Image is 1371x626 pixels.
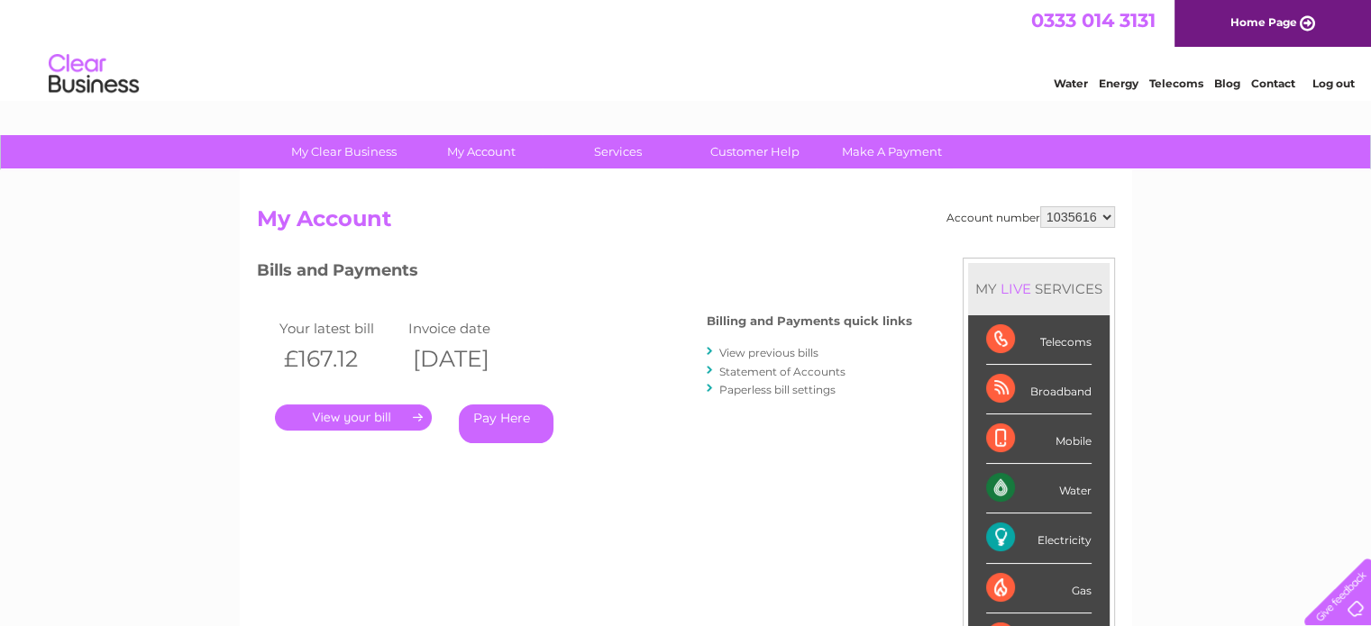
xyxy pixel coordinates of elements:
th: [DATE] [404,340,534,377]
td: Invoice date [404,316,534,340]
a: Statement of Accounts [719,365,845,378]
h4: Billing and Payments quick links [707,314,912,328]
a: My Clear Business [270,135,418,168]
div: Clear Business is a trading name of Verastar Limited (registered in [GEOGRAPHIC_DATA] No. 3667643... [260,10,1112,87]
a: Pay Here [459,404,553,443]
a: Customer Help [681,135,829,168]
div: Water [986,464,1092,513]
a: Make A Payment [818,135,966,168]
td: Your latest bill [275,316,405,340]
div: Electricity [986,513,1092,563]
div: MY SERVICES [968,263,1110,314]
a: . [275,404,432,431]
div: Gas [986,564,1092,613]
a: 0333 014 3131 [1031,9,1156,32]
a: Telecoms [1149,77,1203,90]
a: Paperless bill settings [719,383,836,396]
a: My Account [407,135,555,168]
a: Contact [1251,77,1295,90]
h2: My Account [257,206,1115,240]
a: Services [544,135,692,168]
div: Broadband [986,365,1092,414]
div: Mobile [986,414,1092,464]
a: Water [1054,77,1088,90]
h3: Bills and Payments [257,258,912,289]
a: Blog [1214,77,1240,90]
a: Log out [1312,77,1354,90]
a: View previous bills [719,346,818,359]
a: Energy [1099,77,1138,90]
div: LIVE [997,280,1035,297]
div: Account number [946,206,1115,228]
th: £167.12 [275,340,405,377]
img: logo.png [48,47,140,102]
div: Telecoms [986,315,1092,365]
